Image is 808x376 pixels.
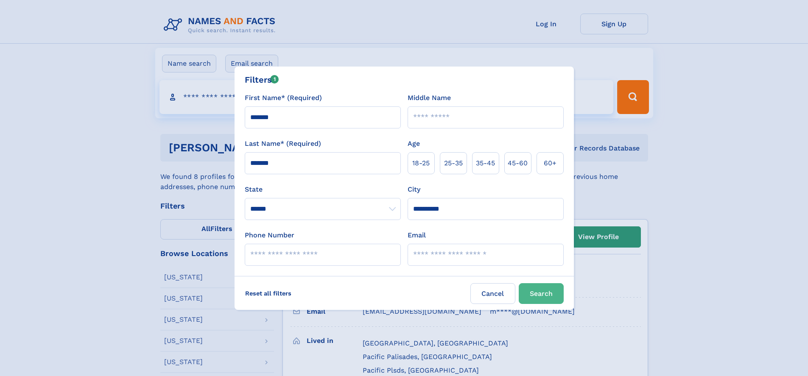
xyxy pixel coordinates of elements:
[245,93,322,103] label: First Name* (Required)
[245,230,294,240] label: Phone Number
[412,158,430,168] span: 18‑25
[245,139,321,149] label: Last Name* (Required)
[544,158,556,168] span: 60+
[408,93,451,103] label: Middle Name
[508,158,528,168] span: 45‑60
[444,158,463,168] span: 25‑35
[245,184,401,195] label: State
[476,158,495,168] span: 35‑45
[470,283,515,304] label: Cancel
[245,73,279,86] div: Filters
[408,230,426,240] label: Email
[519,283,564,304] button: Search
[408,139,420,149] label: Age
[408,184,420,195] label: City
[240,283,297,304] label: Reset all filters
